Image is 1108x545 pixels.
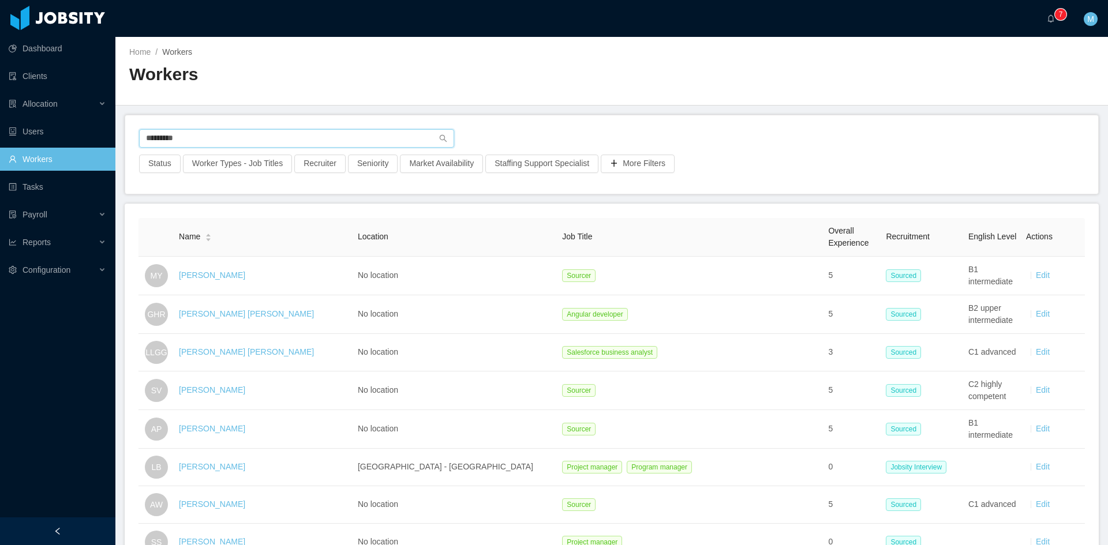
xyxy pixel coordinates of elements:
[155,47,158,57] span: /
[147,303,165,326] span: GHR
[886,461,946,473] span: Jobsity Interview
[627,461,692,473] span: Program manager
[562,498,596,511] span: Sourcer
[1036,270,1050,280] a: Edit
[886,462,951,471] a: Jobsity Interview
[886,347,926,356] a: Sourced
[886,423,921,435] span: Sourced
[964,410,1021,449] td: B1 intermediate
[145,341,167,364] span: LLGG
[9,65,106,88] a: icon: auditClients
[353,410,557,449] td: No location
[9,211,17,219] i: icon: file-protect
[162,47,192,57] span: Workers
[348,155,398,173] button: Seniority
[823,410,881,449] td: 5
[964,486,1021,524] td: C1 advanced
[886,385,926,394] a: Sourced
[1036,462,1050,471] a: Edit
[886,498,921,511] span: Sourced
[828,226,869,247] span: Overall Experience
[562,423,596,435] span: Sourcer
[9,37,106,60] a: icon: pie-chartDashboard
[964,295,1021,334] td: B2 upper intermediate
[601,155,675,173] button: icon: plusMore Filters
[562,461,622,473] span: Project manager
[1059,9,1063,20] p: 7
[205,232,212,236] i: icon: caret-up
[151,456,161,479] span: LB
[964,334,1021,371] td: C1 advanced
[1036,347,1050,356] a: Edit
[23,210,47,219] span: Payroll
[562,346,657,359] span: Salesforce business analyst
[129,47,151,57] a: Home
[23,99,58,108] span: Allocation
[1036,424,1050,433] a: Edit
[823,371,881,410] td: 5
[886,232,929,241] span: Recruitment
[964,257,1021,295] td: B1 intermediate
[823,334,881,371] td: 3
[9,120,106,143] a: icon: robotUsers
[1036,499,1050,509] a: Edit
[1036,309,1050,318] a: Edit
[151,418,162,441] span: AP
[139,155,181,173] button: Status
[439,134,447,142] i: icon: search
[562,308,627,321] span: Angular developer
[294,155,346,173] button: Recruiter
[179,231,200,243] span: Name
[886,346,921,359] span: Sourced
[353,449,557,486] td: [GEOGRAPHIC_DATA] - [GEOGRAPHIC_DATA]
[179,424,245,433] a: [PERSON_NAME]
[179,309,314,318] a: [PERSON_NAME] [PERSON_NAME]
[179,462,245,471] a: [PERSON_NAME]
[179,385,245,394] a: [PERSON_NAME]
[1026,232,1053,241] span: Actions
[823,486,881,524] td: 5
[562,232,592,241] span: Job Title
[205,232,212,240] div: Sort
[400,155,483,173] button: Market Availability
[1055,9,1066,20] sup: 7
[485,155,598,173] button: Staffing Support Specialist
[353,334,557,371] td: No location
[1047,14,1055,22] i: icon: bell
[9,148,106,171] a: icon: userWorkers
[353,257,557,295] td: No location
[1087,12,1094,26] span: M
[886,309,926,318] a: Sourced
[179,347,314,356] a: [PERSON_NAME] [PERSON_NAME]
[562,384,596,397] span: Sourcer
[9,266,17,274] i: icon: setting
[964,371,1021,410] td: C2 highly competent
[823,257,881,295] td: 5
[23,238,51,247] span: Reports
[968,232,1016,241] span: English Level
[886,308,921,321] span: Sourced
[823,449,881,486] td: 0
[358,232,388,241] span: Location
[179,499,245,509] a: [PERSON_NAME]
[9,100,17,108] i: icon: solution
[353,295,557,334] td: No location
[9,175,106,198] a: icon: profileTasks
[353,486,557,524] td: No location
[9,238,17,246] i: icon: line-chart
[179,270,245,280] a: [PERSON_NAME]
[886,384,921,397] span: Sourced
[183,155,292,173] button: Worker Types - Job Titles
[23,265,70,275] span: Configuration
[1036,385,1050,394] a: Edit
[886,499,926,509] a: Sourced
[205,236,212,240] i: icon: caret-down
[886,269,921,282] span: Sourced
[823,295,881,334] td: 5
[151,379,162,402] span: SV
[562,269,596,282] span: Sourcer
[151,264,163,287] span: MY
[886,270,926,280] a: Sourced
[886,424,926,433] a: Sourced
[353,371,557,410] td: No location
